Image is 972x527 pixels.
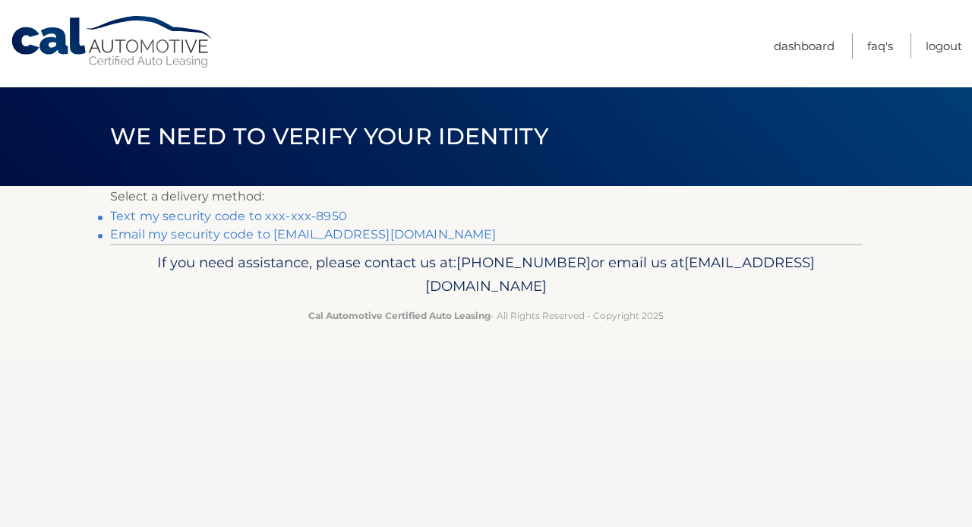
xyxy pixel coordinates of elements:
a: Dashboard [774,33,835,58]
span: We need to verify your identity [110,122,548,150]
a: Cal Automotive [10,15,215,69]
a: Email my security code to [EMAIL_ADDRESS][DOMAIN_NAME] [110,227,497,241]
p: - All Rights Reserved - Copyright 2025 [120,308,852,323]
a: FAQ's [867,33,893,58]
p: If you need assistance, please contact us at: or email us at [120,251,852,299]
strong: Cal Automotive Certified Auto Leasing [308,310,491,321]
span: [PHONE_NUMBER] [456,254,591,271]
a: Text my security code to xxx-xxx-8950 [110,209,347,223]
p: Select a delivery method: [110,186,862,207]
a: Logout [926,33,962,58]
